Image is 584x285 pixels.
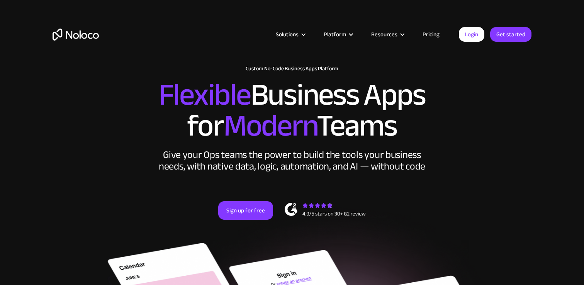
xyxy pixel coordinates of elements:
[490,27,531,42] a: Get started
[266,29,314,39] div: Solutions
[314,29,362,39] div: Platform
[224,97,317,154] span: Modern
[459,27,484,42] a: Login
[53,29,99,41] a: home
[371,29,397,39] div: Resources
[362,29,413,39] div: Resources
[159,66,251,124] span: Flexible
[53,80,531,141] h2: Business Apps for Teams
[157,149,427,172] div: Give your Ops teams the power to build the tools your business needs, with native data, logic, au...
[413,29,449,39] a: Pricing
[276,29,299,39] div: Solutions
[218,201,273,220] a: Sign up for free
[324,29,346,39] div: Platform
